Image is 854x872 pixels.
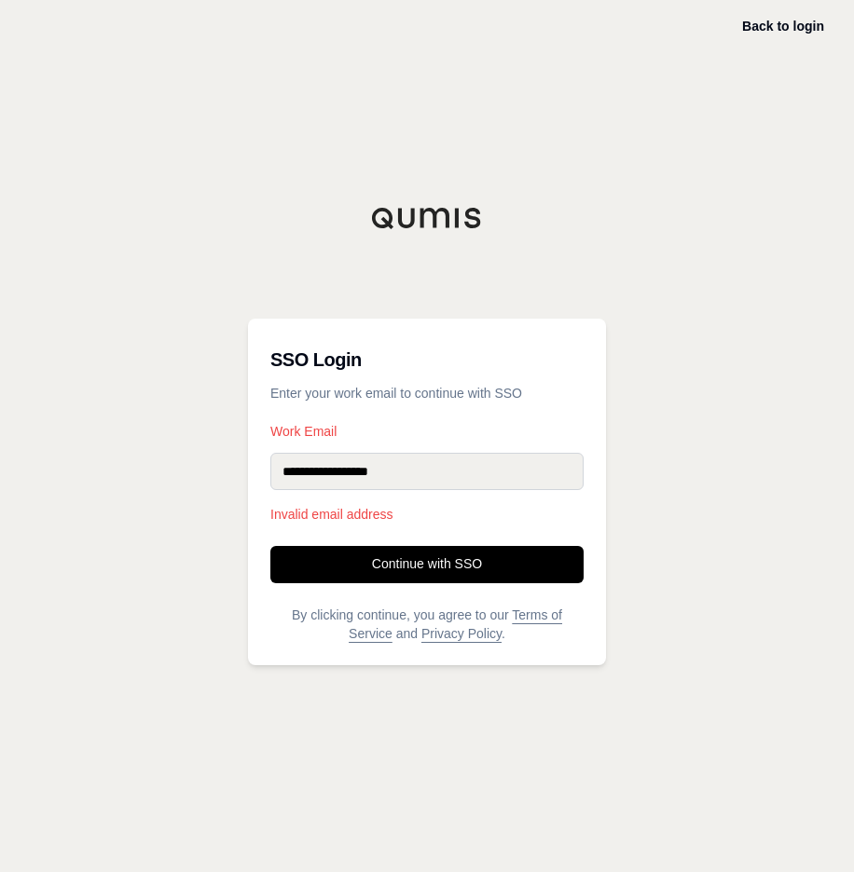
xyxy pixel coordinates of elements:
p: Invalid email address [270,505,584,524]
button: Continue with SSO [270,546,584,583]
p: By clicking continue, you agree to our and . [270,606,584,643]
a: Back to login [742,19,824,34]
img: Qumis [371,207,483,229]
a: Privacy Policy [421,626,502,641]
label: Work Email [270,425,584,438]
p: Enter your work email to continue with SSO [270,384,584,402]
h3: SSO Login [270,341,584,378]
